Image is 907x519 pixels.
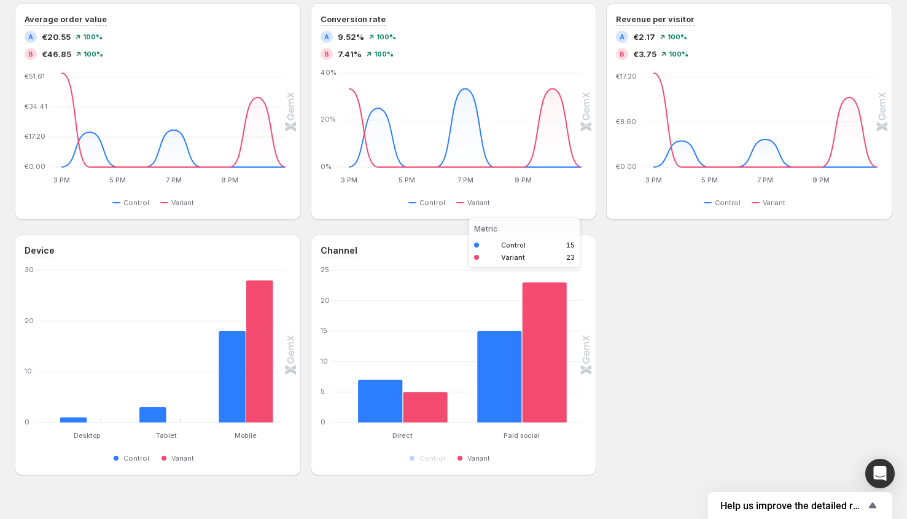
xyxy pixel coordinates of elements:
[166,176,182,184] text: 7 PM
[645,176,662,184] text: 3 PM
[25,418,29,426] text: 0
[321,115,336,124] text: 20%
[704,195,745,210] button: Control
[620,50,625,58] h2: B
[25,72,45,80] text: €51.61
[84,50,103,58] span: 100 %
[123,198,149,208] span: Control
[42,48,71,60] span: €46.85
[42,31,71,43] span: €20.55
[324,33,329,41] h2: A
[358,351,403,423] rect: Control 7
[171,453,194,463] span: Variant
[28,50,33,58] h2: B
[376,33,396,41] span: 100 %
[763,198,785,208] span: Variant
[60,388,87,423] rect: Control 1
[616,162,637,171] text: €0.00
[399,176,415,184] text: 5 PM
[403,362,448,423] rect: Variant 5
[408,195,450,210] button: Control
[28,33,33,41] h2: A
[419,198,445,208] span: Control
[620,33,625,41] h2: A
[166,392,193,423] rect: Variant 0
[715,198,741,208] span: Control
[321,357,328,365] text: 10
[321,326,327,335] text: 15
[321,387,325,396] text: 5
[616,13,695,25] h3: Revenue per visitor
[123,453,149,463] span: Control
[74,431,101,440] text: Desktop
[392,431,413,440] text: Direct
[160,195,199,210] button: Variant
[616,72,637,80] text: €17.20
[504,431,540,440] text: Paid social
[127,270,206,423] g: Tablet: Control 3,Variant 0
[720,498,880,513] button: Show survey - Help us improve the detailed report for A/B campaigns
[160,451,199,466] button: Variant
[633,31,655,43] span: €2.17
[25,244,55,257] h3: Device
[515,176,532,184] text: 9 PM
[139,378,166,423] rect: Control 3
[462,270,582,423] g: Paid social: Control 15,Variant 23
[171,198,194,208] span: Variant
[321,162,332,171] text: 0%
[374,50,394,58] span: 100 %
[206,270,286,423] g: Mobile: Control 18,Variant 28
[616,117,636,126] text: €8.60
[752,195,790,210] button: Variant
[813,176,830,184] text: 9 PM
[25,162,45,171] text: €0.00
[457,176,473,184] text: 7 PM
[25,316,34,325] text: 20
[701,176,718,184] text: 5 PM
[25,367,32,375] text: 10
[25,13,107,25] h3: Average order value
[668,33,687,41] span: 100 %
[109,176,126,184] text: 5 PM
[633,48,656,60] span: €3.75
[112,195,154,210] button: Control
[338,48,362,60] span: 7.41%
[865,459,895,488] div: Open Intercom Messenger
[25,102,47,111] text: €34.41
[477,302,522,423] rect: Control 15
[87,392,114,423] rect: Variant 0
[321,418,325,426] text: 0
[53,176,70,184] text: 3 PM
[321,244,357,257] h3: Channel
[456,451,495,466] button: Variant
[221,176,238,184] text: 9 PM
[246,270,273,423] rect: Variant 28
[83,33,103,41] span: 100 %
[321,265,329,274] text: 25
[321,296,330,305] text: 20
[25,265,34,274] text: 30
[340,176,357,184] text: 3 PM
[321,13,386,25] h3: Conversion rate
[343,270,462,423] g: Direct: Control 7,Variant 5
[669,50,688,58] span: 100 %
[467,453,490,463] span: Variant
[235,431,257,440] text: Mobile
[467,198,490,208] span: Variant
[25,132,45,141] text: €17.20
[720,500,865,512] span: Help us improve the detailed report for A/B campaigns
[156,431,177,440] text: Tablet
[419,453,445,463] span: Control
[321,68,337,77] text: 40%
[219,302,246,423] rect: Control 18
[324,50,329,58] h2: B
[112,451,154,466] button: Control
[47,270,127,423] g: Desktop: Control 1,Variant 0
[758,176,774,184] text: 7 PM
[456,195,495,210] button: Variant
[338,31,364,43] span: 9.52%
[408,451,450,466] button: Control
[522,270,567,423] rect: Variant 23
